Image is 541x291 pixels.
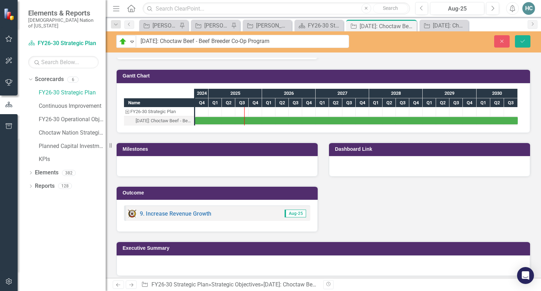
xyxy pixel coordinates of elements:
[35,169,58,177] a: Elements
[124,107,194,116] div: Task: FY26-30 Strategic Plan Start date: 2024-10-01 End date: 2024-10-02
[396,98,409,107] div: Q3
[383,98,396,107] div: Q2
[119,37,127,46] img: On Target
[39,89,106,97] a: FY26-30 Strategic Plan
[141,21,178,30] a: [PERSON_NAME] CI Action Plans
[423,89,477,98] div: 2029
[262,98,275,107] div: Q1
[356,98,369,107] div: Q4
[4,8,16,20] img: ClearPoint Strategy
[517,267,534,284] div: Open Intercom Messenger
[28,17,99,29] small: [DEMOGRAPHIC_DATA] Nation of [US_STATE]
[423,98,436,107] div: Q1
[436,98,449,107] div: Q2
[369,89,423,98] div: 2028
[421,21,467,30] a: [DATE]: Choctaw Beef - Tribal Facilities & Programs
[433,5,482,13] div: Aug-25
[193,21,229,30] a: [PERSON_NAME] CI Working Report
[222,98,235,107] div: Q2
[329,98,342,107] div: Q2
[195,98,209,107] div: Q4
[263,281,392,288] div: [DATE]: Choctaw Beef - Beef Breeder Co-Op Program
[490,98,504,107] div: Q2
[39,155,106,163] a: KPIs
[35,75,64,83] a: Scorecards
[373,4,408,13] button: Search
[262,89,316,98] div: 2026
[504,98,518,107] div: Q3
[195,117,518,124] div: Task: Start date: 2024-10-01 End date: 2030-09-30
[151,281,209,288] a: FY26-30 Strategic Plan
[136,35,349,48] input: This field is required
[285,210,306,217] span: Aug-25
[235,98,249,107] div: Q3
[124,116,194,125] div: Task: Start date: 2024-10-01 End date: 2030-09-30
[433,21,467,30] div: [DATE]: Choctaw Beef - Tribal Facilities & Programs
[123,73,527,79] h3: Gantt Chart
[211,281,261,288] a: Strategic Objectives
[360,22,415,31] div: [DATE]: Choctaw Beef - Beef Breeder Co-Op Program
[342,98,356,107] div: Q3
[124,116,194,125] div: 9.4.51: Choctaw Beef - Beef Breeder Co-Op Program
[209,98,222,107] div: Q1
[302,98,316,107] div: Q4
[316,89,369,98] div: 2027
[249,98,262,107] div: Q4
[244,21,290,30] a: [PERSON_NAME] CI's (three-month view)
[39,142,106,150] a: Planned Capital Investments
[296,21,342,30] a: FY26-30 Strategic Plan
[136,116,192,125] div: [DATE]: Choctaw Beef - Beef Breeder Co-Op Program
[449,98,463,107] div: Q3
[289,98,302,107] div: Q3
[39,116,106,124] a: FY26-30 Operational Objectives
[39,102,106,110] a: Continuous Improvement
[463,98,477,107] div: Q4
[140,210,211,217] a: 9. Increase Revenue Growth
[39,129,106,137] a: Choctaw Nation Strategic Plan
[256,21,290,30] div: [PERSON_NAME] CI's (three-month view)
[123,147,314,152] h3: Milestones
[204,21,229,30] div: [PERSON_NAME] CI Working Report
[143,2,410,15] input: Search ClearPoint...
[123,190,314,196] h3: Outcome
[209,89,262,98] div: 2025
[28,9,99,17] span: Elements & Reports
[477,89,518,98] div: 2030
[28,39,99,48] a: FY26-30 Strategic Plan
[275,98,289,107] div: Q2
[35,182,55,190] a: Reports
[195,89,209,98] div: 2024
[369,98,383,107] div: Q1
[62,170,76,176] div: 382
[128,209,136,218] img: Focus Area
[123,246,527,251] h3: Executive Summary
[124,98,194,107] div: Name
[316,98,329,107] div: Q1
[58,183,72,189] div: 128
[383,5,398,11] span: Search
[67,76,79,82] div: 6
[28,56,99,68] input: Search Below...
[308,21,342,30] div: FY26-30 Strategic Plan
[153,21,178,30] div: [PERSON_NAME] CI Action Plans
[409,98,423,107] div: Q4
[430,2,484,15] button: Aug-25
[141,281,318,289] div: » »
[130,107,176,116] div: FY26-30 Strategic Plan
[477,98,490,107] div: Q1
[522,2,535,15] button: HC
[124,107,194,116] div: FY26-30 Strategic Plan
[335,147,527,152] h3: Dashboard Link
